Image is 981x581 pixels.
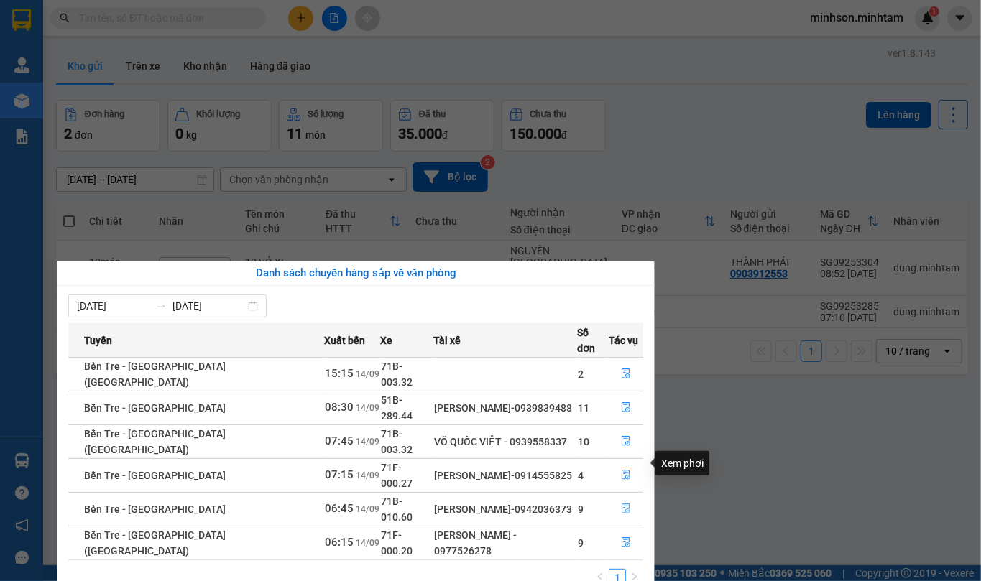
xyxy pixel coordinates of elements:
button: file-done [609,396,643,419]
span: 4 [578,470,584,481]
span: Tác vụ [609,333,638,348]
span: 11 [578,402,589,414]
span: 71F-000.20 [381,529,413,557]
span: 08:30 [325,401,354,414]
span: 14/09 [356,470,379,480]
span: 14/09 [356,369,379,379]
span: 14/09 [356,538,379,548]
div: VÕ QUỐC VIỆT - 0939558337 [434,434,576,450]
div: Xem phơi [655,451,709,475]
span: 51B-289.44 [381,394,413,422]
span: file-done [621,402,631,414]
span: Tài xế [433,333,461,348]
span: 14/09 [356,437,379,447]
span: Xe [380,333,392,348]
span: file-done [621,537,631,549]
span: 15:15 [325,367,354,380]
div: [PERSON_NAME]-0942036373 [434,501,576,517]
span: 9 [578,537,584,549]
span: 2 [578,368,584,380]
div: [PERSON_NAME]-0939839488 [434,400,576,416]
button: file-done [609,498,643,521]
span: 14/09 [356,504,379,514]
span: 07:45 [325,434,354,447]
span: 10 [578,436,589,447]
span: Bến Tre - [GEOGRAPHIC_DATA] [84,503,226,515]
span: Số đơn [577,325,608,356]
span: Bến Tre - [GEOGRAPHIC_DATA] ([GEOGRAPHIC_DATA]) [84,529,226,557]
span: file-done [621,503,631,515]
span: Bến Tre - [GEOGRAPHIC_DATA] ([GEOGRAPHIC_DATA]) [84,361,226,388]
button: file-done [609,531,643,554]
span: 71B-003.32 [381,428,413,455]
span: 07:15 [325,468,354,481]
span: 71B-003.32 [381,361,413,388]
span: file-done [621,368,631,380]
span: Bến Tre - [GEOGRAPHIC_DATA] [84,470,226,481]
span: Xuất bến [324,333,365,348]
span: 71F-000.27 [381,462,413,489]
button: file-done [609,430,643,453]
div: [PERSON_NAME]-0914555825 [434,468,576,483]
span: swap-right [155,300,167,312]
span: 14/09 [356,403,379,413]
button: file-done [609,464,643,487]
span: 9 [578,503,584,515]
div: Danh sách chuyến hàng sắp về văn phòng [68,265,643,282]
span: Tuyến [84,333,112,348]
span: Bến Tre - [GEOGRAPHIC_DATA] ([GEOGRAPHIC_DATA]) [84,428,226,455]
input: Đến ngày [172,298,245,314]
span: 06:15 [325,536,354,549]
button: file-done [609,363,643,386]
span: left [596,572,604,581]
span: 06:45 [325,502,354,515]
span: to [155,300,167,312]
span: file-done [621,470,631,481]
span: Bến Tre - [GEOGRAPHIC_DATA] [84,402,226,414]
span: 71B-010.60 [381,496,413,523]
span: right [630,572,639,581]
div: [PERSON_NAME] - 0977526278 [434,527,576,559]
input: Từ ngày [77,298,149,314]
span: file-done [621,436,631,447]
